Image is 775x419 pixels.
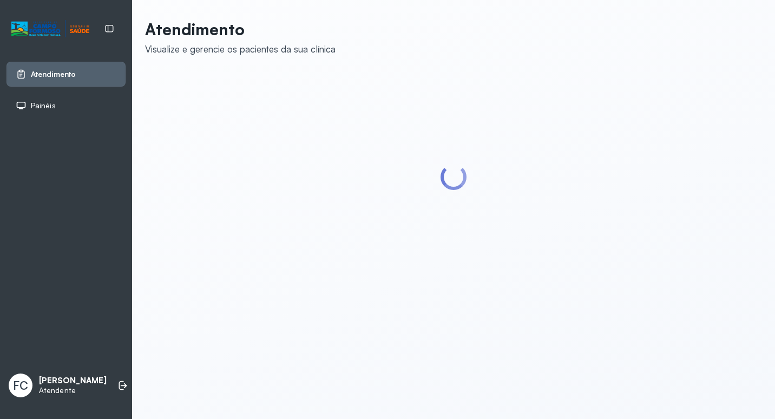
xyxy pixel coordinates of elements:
p: Atendente [39,386,107,395]
img: Logotipo do estabelecimento [11,20,89,38]
span: Painéis [31,101,56,110]
p: [PERSON_NAME] [39,376,107,386]
a: Atendimento [16,69,116,80]
span: Atendimento [31,70,76,79]
p: Atendimento [145,19,336,39]
div: Visualize e gerencie os pacientes da sua clínica [145,43,336,55]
